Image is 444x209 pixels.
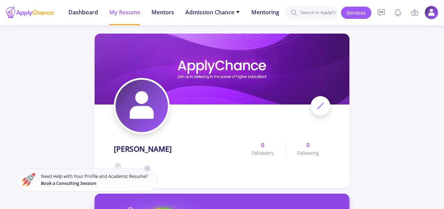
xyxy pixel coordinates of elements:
[41,173,154,186] small: Need Help with Your Profile and Academic Resume?
[68,8,98,16] span: Dashboard
[185,8,240,16] span: Admission Chance
[109,8,140,16] span: My Resume
[151,8,174,16] span: Mentors
[341,7,371,19] a: Services
[285,6,338,20] input: Search in ApplyChance
[297,149,319,157] span: Following
[22,173,35,187] img: ac-market
[251,8,279,16] span: Mentoring
[261,141,264,149] b: 0
[41,180,96,186] span: Book a Consulting Session
[306,141,310,149] b: 0
[114,144,172,155] span: [PERSON_NAME]
[252,149,274,157] span: Followers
